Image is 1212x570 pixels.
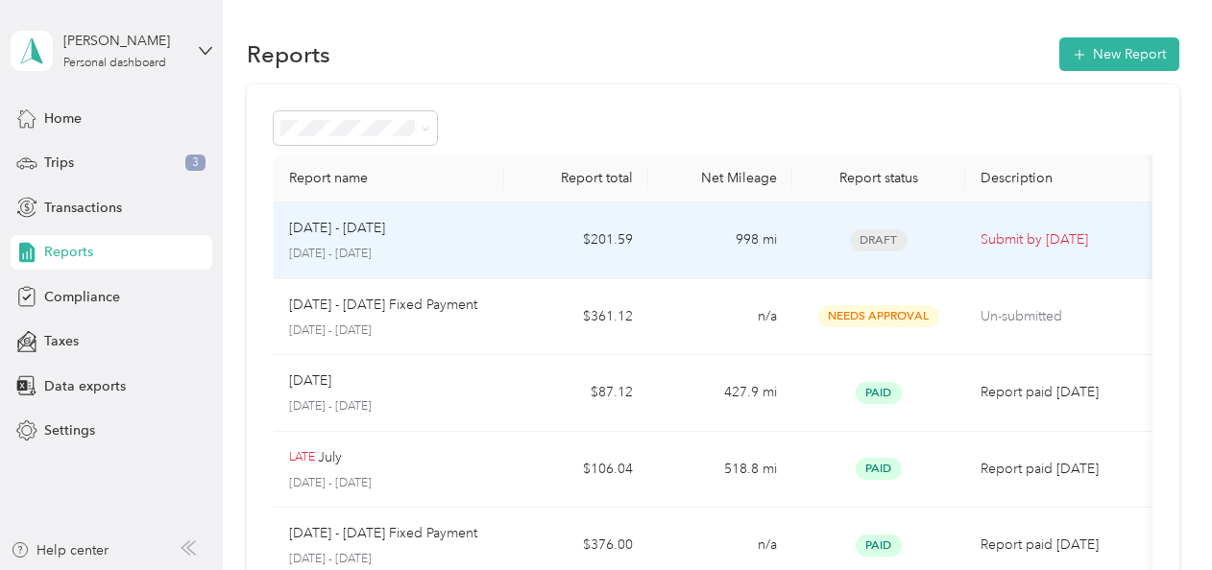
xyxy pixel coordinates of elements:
th: Report name [274,154,504,202]
td: 998 mi [648,202,792,279]
p: [DATE] - [DATE] [289,551,489,568]
h1: Reports [247,44,330,64]
th: Description [965,154,1157,202]
th: Report total [504,154,648,202]
div: Personal dashboard [63,58,166,69]
p: [DATE] - [DATE] [289,218,385,239]
td: $87.12 [504,355,648,432]
td: 427.9 mi [648,355,792,432]
p: July [318,447,342,468]
div: [PERSON_NAME] [63,31,183,51]
td: $106.04 [504,432,648,509]
p: LATE [289,449,315,466]
p: Un-submitted [981,306,1142,327]
p: Submit by [DATE] [981,229,1142,250]
span: Draft [850,229,908,251]
p: Report paid [DATE] [981,382,1142,403]
div: Report status [808,170,950,186]
span: Home [44,108,82,129]
span: 3 [185,154,206,172]
p: [DATE] [289,370,331,392]
span: Reports [44,242,93,262]
span: Transactions [44,198,122,218]
span: Taxes [44,331,79,351]
span: Paid [856,382,902,404]
p: Report paid [DATE] [981,459,1142,480]
button: New Report [1059,37,1179,71]
span: Trips [44,153,74,173]
p: [DATE] - [DATE] [289,475,489,492]
span: Needs Approval [818,305,939,327]
p: [DATE] - [DATE] Fixed Payment [289,523,477,544]
td: $201.59 [504,202,648,279]
td: 518.8 mi [648,432,792,509]
td: $361.12 [504,279,648,356]
span: Paid [856,534,902,557]
td: n/a [648,279,792,356]
iframe: Everlance-gr Chat Button Frame [1104,463,1212,570]
p: Report paid [DATE] [981,534,1142,556]
span: Data exports [44,376,126,396]
span: Settings [44,420,95,440]
span: Compliance [44,287,120,307]
th: Net Mileage [648,154,792,202]
span: Paid [856,458,902,480]
p: [DATE] - [DATE] Fixed Payment [289,295,477,316]
p: [DATE] - [DATE] [289,322,489,340]
p: [DATE] - [DATE] [289,398,489,416]
button: Help center [11,540,109,560]
p: [DATE] - [DATE] [289,246,489,263]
